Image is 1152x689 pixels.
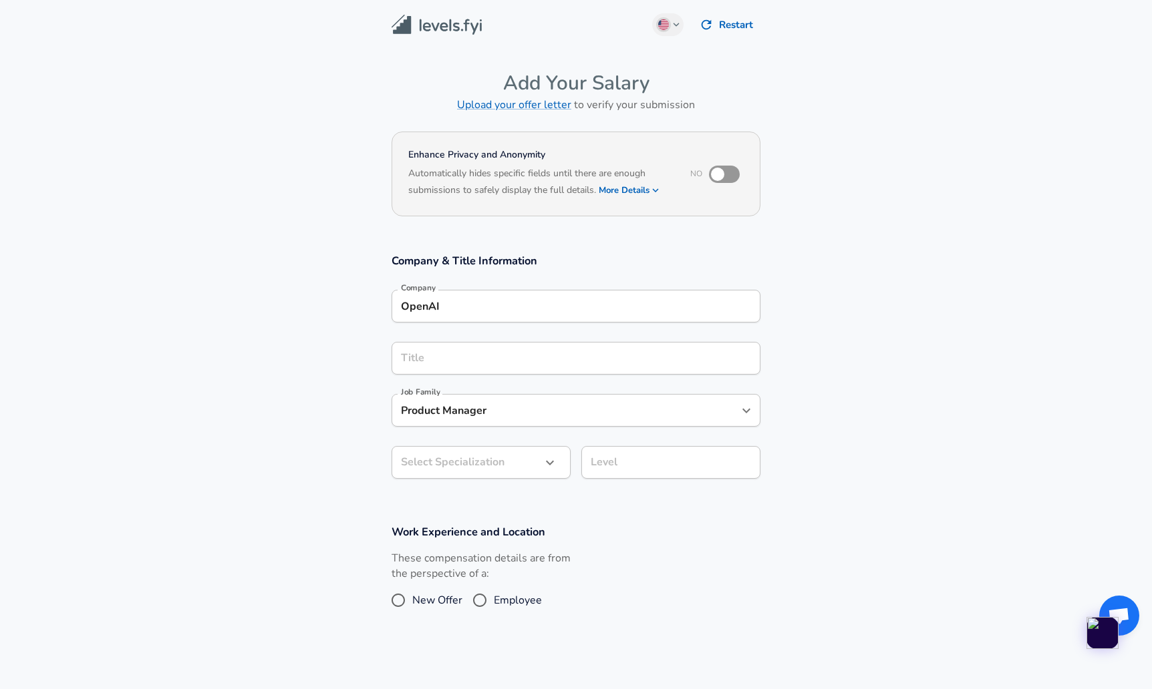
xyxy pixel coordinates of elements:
span: Employee [494,592,542,608]
a: Upload your offer letter [457,97,571,112]
h4: Enhance Privacy and Anonymity [408,148,672,162]
input: Software Engineer [398,400,734,421]
h6: Automatically hides specific fields until there are enough submissions to safely display the full... [408,166,672,200]
img: app-logo.png [1087,617,1119,649]
h6: to verify your submission [392,95,760,114]
label: These compensation details are from the perspective of a: [392,551,571,582]
input: Software Engineer [398,348,754,369]
button: Open [737,401,756,420]
button: English (US) [652,13,684,36]
button: More Details [599,181,660,200]
h4: Add Your Salary [392,71,760,95]
img: English (US) [658,19,669,30]
input: Google [398,296,754,316]
h3: Company & Title Information [392,253,760,268]
span: No [690,168,702,179]
img: Levels.fyi [392,15,482,35]
label: Company [401,284,436,292]
input: L3 [587,452,754,473]
label: Job Family [401,388,440,396]
span: New Offer [412,592,462,608]
button: Restart [694,11,760,39]
h3: Work Experience and Location [392,524,760,539]
div: Open chat [1099,596,1139,636]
